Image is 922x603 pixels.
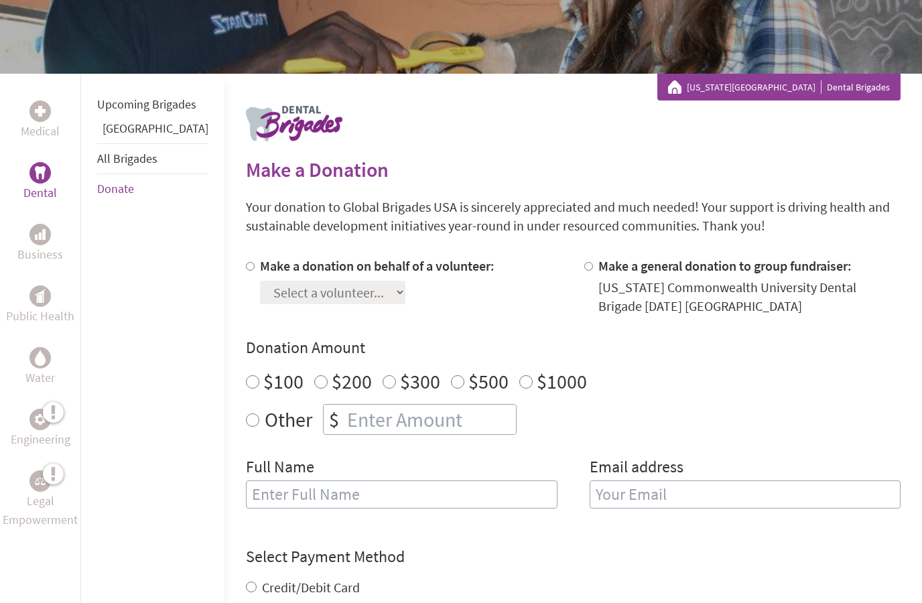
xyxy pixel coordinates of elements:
[262,579,360,596] label: Credit/Debit Card
[668,80,890,94] div: Dental Brigades
[11,430,70,449] p: Engineering
[17,224,63,264] a: BusinessBusiness
[332,368,372,394] label: $200
[25,368,55,387] p: Water
[344,405,516,434] input: Enter Amount
[6,285,74,326] a: Public HealthPublic Health
[6,307,74,326] p: Public Health
[3,492,78,529] p: Legal Empowerment
[21,122,60,141] p: Medical
[324,405,344,434] div: $
[590,456,683,480] label: Email address
[687,80,821,94] a: [US_STATE][GEOGRAPHIC_DATA]
[29,224,51,245] div: Business
[29,285,51,307] div: Public Health
[35,229,46,240] img: Business
[35,106,46,117] img: Medical
[246,157,901,182] h2: Make a Donation
[246,106,342,141] img: logo-dental.png
[590,480,901,509] input: Your Email
[260,257,495,274] label: Make a donation on behalf of a volunteer:
[263,368,304,394] label: $100
[29,162,51,184] div: Dental
[468,368,509,394] label: $500
[246,198,901,235] p: Your donation to Global Brigades USA is sincerely appreciated and much needed! Your support is dr...
[25,347,55,387] a: WaterWater
[97,174,208,204] li: Donate
[97,151,157,166] a: All Brigades
[97,90,208,119] li: Upcoming Brigades
[97,119,208,143] li: Guatemala
[23,162,57,202] a: DentalDental
[97,143,208,174] li: All Brigades
[29,347,51,368] div: Water
[35,289,46,303] img: Public Health
[35,477,46,485] img: Legal Empowerment
[537,368,587,394] label: $1000
[21,100,60,141] a: MedicalMedical
[97,96,196,112] a: Upcoming Brigades
[17,245,63,264] p: Business
[265,404,312,435] label: Other
[11,409,70,449] a: EngineeringEngineering
[29,470,51,492] div: Legal Empowerment
[29,409,51,430] div: Engineering
[598,278,901,316] div: [US_STATE] Commonwealth University Dental Brigade [DATE] [GEOGRAPHIC_DATA]
[246,337,901,358] h4: Donation Amount
[29,100,51,122] div: Medical
[35,166,46,179] img: Dental
[103,121,208,136] a: [GEOGRAPHIC_DATA]
[35,350,46,365] img: Water
[35,414,46,425] img: Engineering
[598,257,852,274] label: Make a general donation to group fundraiser:
[400,368,440,394] label: $300
[246,480,557,509] input: Enter Full Name
[246,456,314,480] label: Full Name
[246,546,901,567] h4: Select Payment Method
[23,184,57,202] p: Dental
[97,181,134,196] a: Donate
[3,470,78,529] a: Legal EmpowermentLegal Empowerment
